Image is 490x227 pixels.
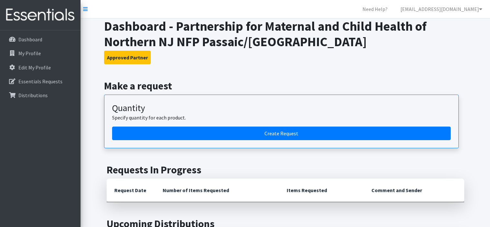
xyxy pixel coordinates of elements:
h2: Requests In Progress [107,164,464,176]
th: Comment and Sender [364,179,464,202]
th: Items Requested [279,179,364,202]
a: My Profile [3,47,78,60]
th: Number of Items Requested [155,179,279,202]
h3: Quantity [112,103,451,114]
img: HumanEssentials [3,4,78,26]
a: Need Help? [357,3,393,15]
a: Distributions [3,89,78,102]
th: Request Date [107,179,155,202]
p: Distributions [18,92,48,98]
a: [EMAIL_ADDRESS][DOMAIN_NAME] [395,3,487,15]
a: Create a request by quantity [112,127,451,140]
h1: Dashboard - Partnership for Maternal and Child Health of Northern NJ NFP Passaic/[GEOGRAPHIC_DATA] [104,18,466,49]
p: Essentials Requests [18,78,62,85]
a: Edit My Profile [3,61,78,74]
h2: Make a request [104,80,466,92]
a: Essentials Requests [3,75,78,88]
button: Approved Partner [104,51,151,64]
p: My Profile [18,50,41,57]
p: Dashboard [18,36,42,43]
p: Edit My Profile [18,64,51,71]
p: Specify quantity for each product. [112,114,451,121]
a: Dashboard [3,33,78,46]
